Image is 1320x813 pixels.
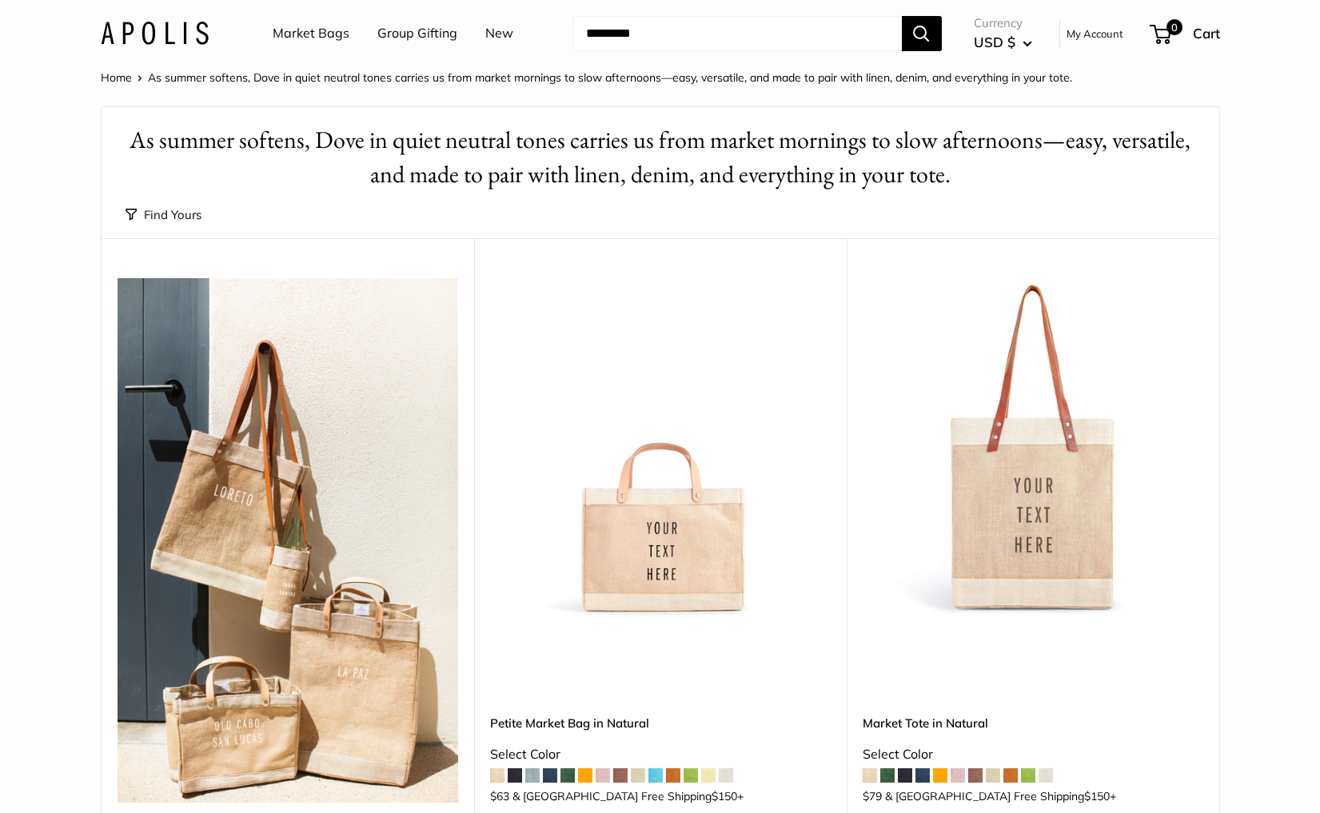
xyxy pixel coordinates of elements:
span: Cart [1193,25,1220,42]
span: $63 [490,789,509,803]
a: Market Tote in Natural [863,714,1203,732]
iframe: Sign Up via Text for Offers [13,752,171,800]
a: Group Gifting [377,22,457,46]
span: & [GEOGRAPHIC_DATA] Free Shipping + [512,791,744,802]
button: Find Yours [126,204,201,226]
button: Search [902,16,942,51]
a: 0 Cart [1151,21,1220,46]
nav: Breadcrumb [101,67,1072,88]
img: Petite Market Bag in Natural [490,278,831,619]
img: Apolis [101,22,209,45]
a: description_Make it yours with custom printed text.description_The Original Market bag in its 4 n... [863,278,1203,619]
a: New [485,22,513,46]
span: $79 [863,789,882,803]
input: Search... [573,16,902,51]
span: 0 [1166,19,1182,35]
h1: As summer softens, Dove in quiet neutral tones carries us from market mornings to slow afternoons... [126,123,1195,192]
div: Select Color [490,743,831,767]
button: USD $ [974,30,1032,55]
span: Currency [974,12,1032,34]
span: & [GEOGRAPHIC_DATA] Free Shipping + [885,791,1116,802]
span: $150 [1084,789,1110,803]
div: Select Color [863,743,1203,767]
span: As summer softens, Dove in quiet neutral tones carries us from market mornings to slow afternoons... [148,70,1072,85]
img: Our summer collection was captured in Todos Santos, where time slows down and color pops. [118,278,458,803]
img: description_Make it yours with custom printed text. [863,278,1203,619]
a: Petite Market Bag in Natural [490,714,831,732]
span: $150 [712,789,737,803]
a: Petite Market Bag in Naturaldescription_Effortless style that elevates every moment [490,278,831,619]
a: Market Bags [273,22,349,46]
a: My Account [1067,24,1123,43]
span: USD $ [974,34,1015,50]
a: Home [101,70,132,85]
